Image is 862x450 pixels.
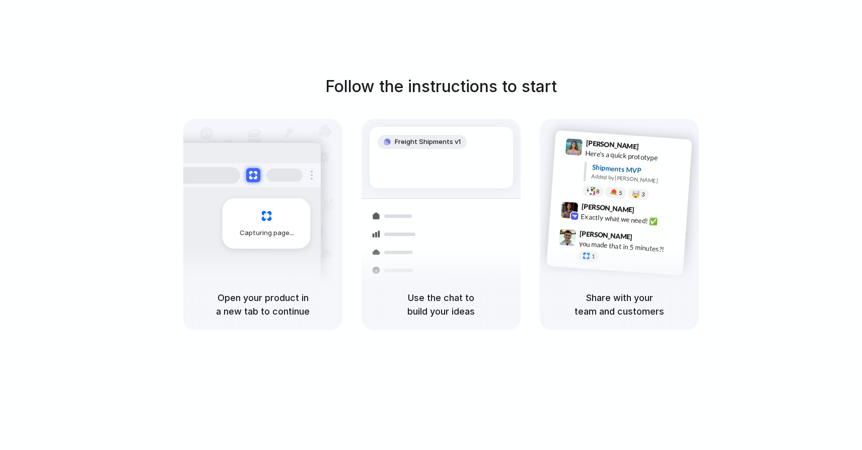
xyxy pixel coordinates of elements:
span: Freight Shipments v1 [395,137,461,147]
span: [PERSON_NAME] [581,201,634,215]
span: 8 [596,189,600,194]
h5: Use the chat to build your ideas [374,291,509,318]
span: 9:41 AM [642,142,663,155]
h5: Share with your team and customers [552,291,687,318]
span: 1 [592,254,595,259]
span: 3 [641,192,645,197]
div: Added by [PERSON_NAME] [591,172,684,187]
h1: Follow the instructions to start [325,74,557,99]
div: you made that in 5 minutes?! [579,239,679,256]
span: 5 [619,190,622,196]
div: 🤯 [632,190,640,198]
span: [PERSON_NAME] [580,228,633,243]
span: 9:47 AM [635,233,656,245]
h5: Open your product in a new tab to continue [195,291,330,318]
div: Here's a quick prototype [585,148,686,165]
div: Shipments MVP [592,162,685,179]
span: [PERSON_NAME] [586,137,639,152]
div: Exactly what we need! ✅ [581,211,681,229]
span: Capturing page [240,228,296,238]
span: 9:42 AM [637,206,658,218]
